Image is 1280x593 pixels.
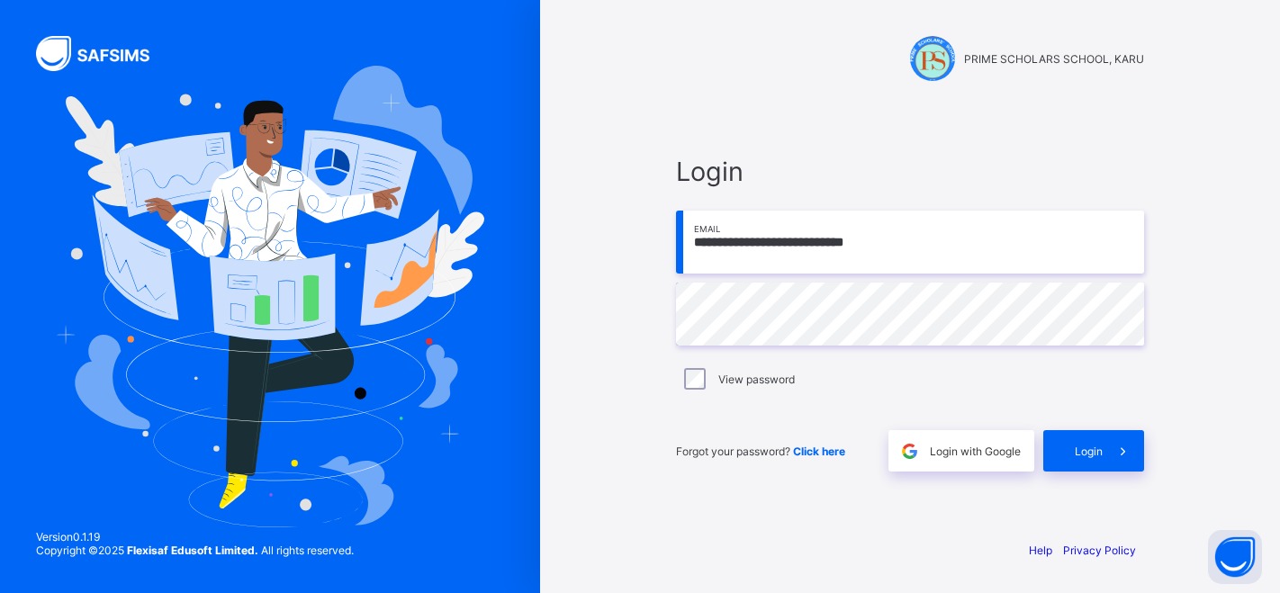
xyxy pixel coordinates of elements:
[930,445,1021,458] span: Login with Google
[899,441,920,462] img: google.396cfc9801f0270233282035f929180a.svg
[793,445,845,458] a: Click here
[1063,544,1136,557] a: Privacy Policy
[718,373,795,386] label: View password
[1208,530,1262,584] button: Open asap
[36,544,354,557] span: Copyright © 2025 All rights reserved.
[56,66,484,526] img: Hero Image
[1029,544,1052,557] a: Help
[127,544,258,557] strong: Flexisaf Edusoft Limited.
[676,445,845,458] span: Forgot your password?
[676,156,1144,187] span: Login
[36,530,354,544] span: Version 0.1.19
[36,36,171,71] img: SAFSIMS Logo
[964,52,1144,66] span: PRIME SCHOLARS SCHOOL, KARU
[1075,445,1103,458] span: Login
